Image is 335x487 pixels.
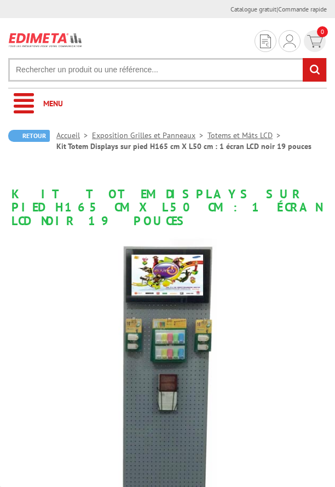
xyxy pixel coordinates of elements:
[8,58,327,82] input: Rechercher un produit ou une référence...
[307,35,323,48] img: devis rapide
[43,99,63,108] span: Menu
[56,130,92,140] a: Accueil
[8,130,50,142] a: Retour
[317,26,328,37] span: 0
[230,4,327,14] div: |
[260,35,271,48] img: devis rapide
[284,35,296,48] img: devis rapide
[8,89,327,119] a: Menu
[56,141,311,152] li: Kit Totem Displays sur pied H165 cm X L50 cm : 1 écran LCD noir 19 pouces
[230,5,276,13] a: Catalogue gratuit
[278,5,327,13] a: Commande rapide
[303,58,326,82] input: rechercher
[92,130,207,140] a: Exposition Grilles et Panneaux
[8,29,83,50] img: Edimeta
[207,130,285,140] a: Totems et Mâts LCD
[303,30,327,52] a: devis rapide 0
